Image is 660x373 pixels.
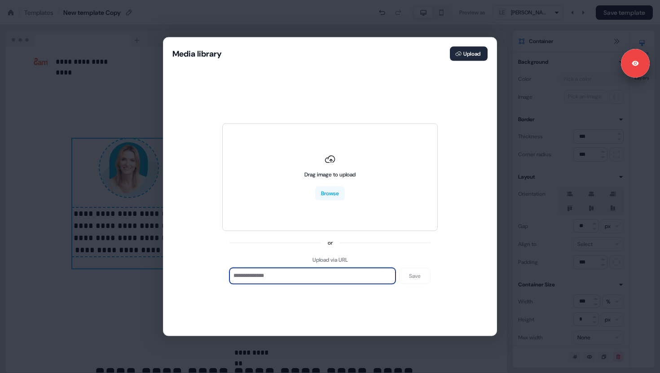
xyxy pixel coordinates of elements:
[315,186,345,200] button: Browse
[304,170,356,179] div: Drag image to upload
[328,238,333,247] div: or
[172,48,222,59] button: Media library
[312,255,348,264] div: Upload via URL
[450,46,488,61] button: Upload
